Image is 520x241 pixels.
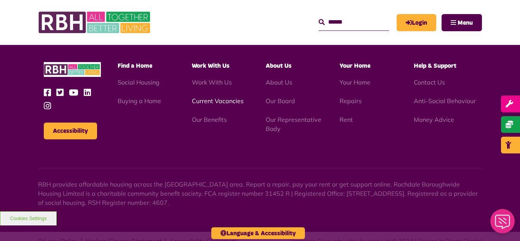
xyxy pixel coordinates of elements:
span: Work With Us [192,63,230,69]
a: Anti-Social Behaviour [414,97,476,105]
span: Your Home [340,63,370,69]
button: Navigation [442,14,482,31]
a: Our Representative Body [266,116,321,132]
a: Buying a Home [118,97,161,105]
a: MyRBH [397,14,436,31]
iframe: Netcall Web Assistant for live chat [486,207,520,241]
img: RBH [44,62,101,77]
p: RBH provides affordable housing across the [GEOGRAPHIC_DATA] area. Report a repair, pay your rent... [38,180,482,207]
a: Work With Us [192,78,232,86]
a: Current Vacancies [192,97,244,105]
span: Find a Home [118,63,152,69]
span: Menu [458,20,473,26]
a: Social Housing - open in a new tab [118,78,160,86]
button: Language & Accessibility [211,227,305,239]
span: Help & Support [414,63,456,69]
a: Rent [340,116,353,123]
input: Search [319,14,389,30]
a: Our Board [266,97,295,105]
a: Contact Us [414,78,445,86]
a: Your Home [340,78,370,86]
button: Accessibility [44,123,97,139]
span: About Us [266,63,292,69]
a: About Us [266,78,292,86]
img: RBH [38,8,152,37]
a: Our Benefits [192,116,227,123]
a: Repairs [340,97,362,105]
a: Money Advice [414,116,454,123]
